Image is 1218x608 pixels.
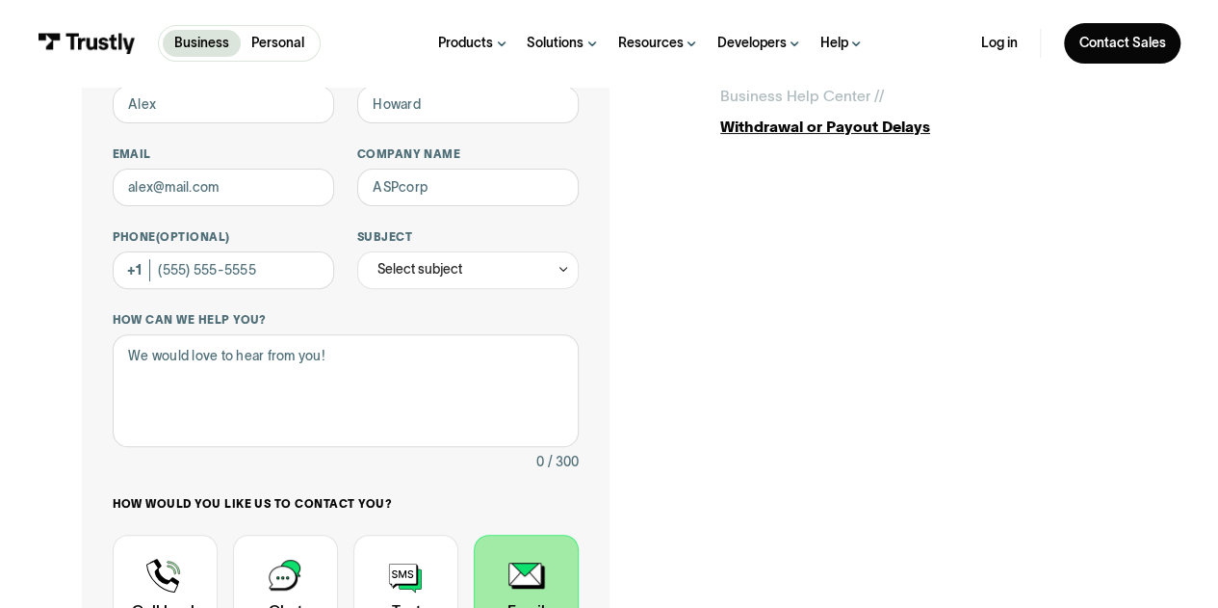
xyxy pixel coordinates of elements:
a: Business [163,30,240,57]
label: Subject [357,229,580,245]
label: Company name [357,146,580,162]
div: Products [438,35,493,52]
img: Trustly Logo [38,33,136,53]
label: Email [113,146,335,162]
p: Personal [251,34,304,54]
div: Resources [617,35,683,52]
div: Contact Sales [1078,35,1165,52]
label: Phone [113,229,335,245]
input: ASPcorp [357,169,580,206]
input: Howard [357,86,580,123]
div: Help [820,35,848,52]
div: / [879,85,884,107]
a: Personal [241,30,316,57]
span: (Optional) [156,230,230,243]
div: Withdrawal or Payout Delays [720,116,1136,138]
p: Business [174,34,229,54]
div: 0 [536,451,544,473]
label: How would you like us to contact you? [113,496,580,512]
input: alex@mail.com [113,169,335,206]
label: How can we help you? [113,312,580,328]
div: Select subject [377,258,462,280]
a: Contact Sales [1064,23,1180,63]
a: Log in [981,35,1018,52]
div: Business Help Center / [720,85,879,107]
input: (555) 555-5555 [113,251,335,289]
div: Developers [717,35,787,52]
input: Alex [113,86,335,123]
div: / 300 [548,451,579,473]
a: Business Help Center //Withdrawal or Payout Delays [720,85,1136,138]
div: Solutions [527,35,583,52]
div: Select subject [357,251,580,289]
